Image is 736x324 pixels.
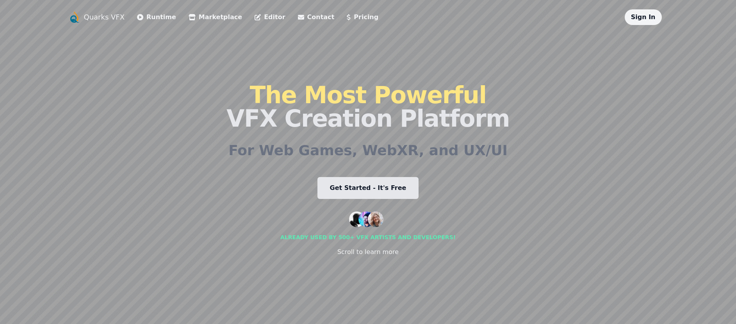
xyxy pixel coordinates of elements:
[368,211,383,227] img: customer 3
[631,13,656,21] a: Sign In
[317,177,419,199] a: Get Started - It's Free
[249,81,486,109] span: The Most Powerful
[137,13,176,22] a: Runtime
[255,13,285,22] a: Editor
[298,13,335,22] a: Contact
[358,211,374,227] img: customer 2
[280,233,456,241] div: Already used by 500+ vfx artists and developers!
[189,13,242,22] a: Marketplace
[226,83,510,130] h1: VFX Creation Platform
[337,247,399,257] div: Scroll to learn more
[228,143,508,158] h2: For Web Games, WebXR, and UX/UI
[347,13,378,22] a: Pricing
[84,12,125,23] a: Quarks VFX
[349,211,365,227] img: customer 1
